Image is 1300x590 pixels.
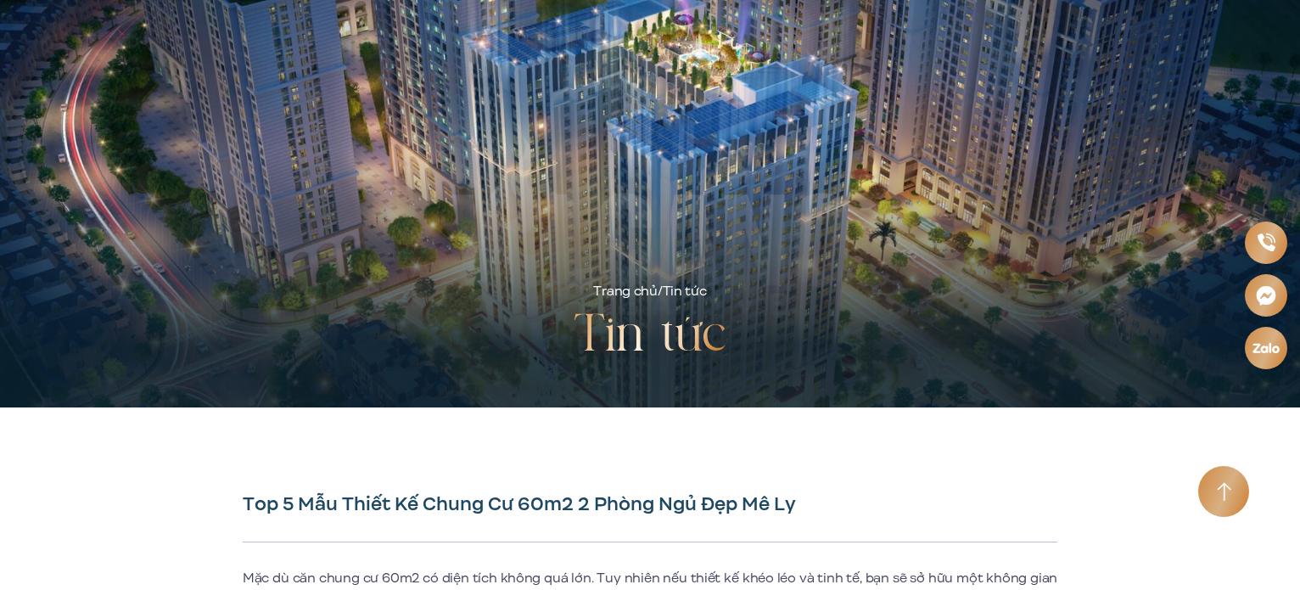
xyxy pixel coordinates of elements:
[243,492,1057,516] h1: Top 5 Mẫu Thiết Kế Chung Cư 60m2 2 Phòng Ngủ Đẹp Mê Ly
[1254,284,1277,307] img: Messenger icon
[574,302,726,370] h2: Tin tức
[663,282,707,301] span: Tin tức
[593,282,657,301] a: Trang chủ
[593,282,706,302] div: /
[1252,340,1280,356] img: Zalo icon
[1217,482,1231,502] img: Arrow icon
[1256,232,1276,252] img: Phone icon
